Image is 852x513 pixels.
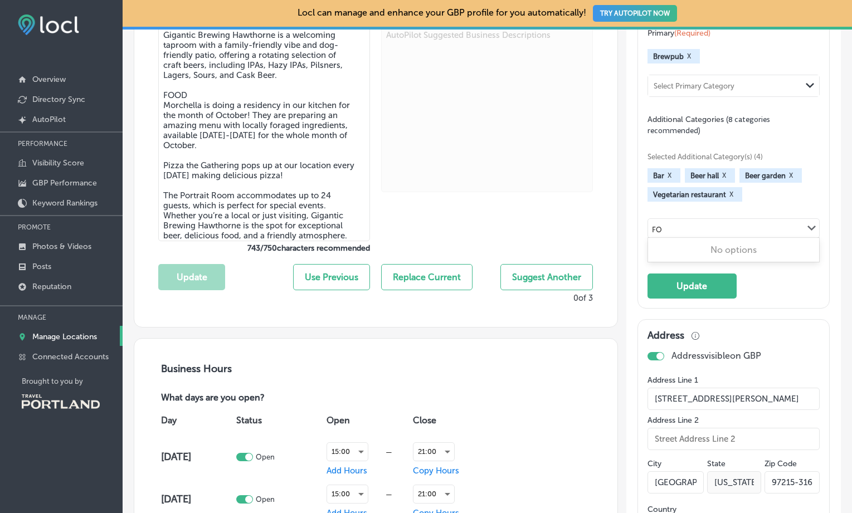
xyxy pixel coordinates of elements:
input: Zip Code [765,471,820,494]
span: Vegetarian restaurant [653,190,726,199]
button: X [664,171,675,180]
p: Address visible on GBP [671,350,761,361]
p: Reputation [32,282,71,291]
button: Replace Current [381,264,473,290]
p: Open [256,495,275,504]
span: Beer garden [745,172,786,180]
label: Zip Code [765,459,797,468]
div: Select Primary Category [654,82,734,90]
input: Street Address Line 1 [647,388,820,410]
button: X [684,52,694,61]
span: Brewpub [653,52,684,61]
p: Posts [32,262,51,271]
button: X [719,171,729,180]
img: Travel Portland [22,394,100,409]
span: Bar [653,172,664,180]
h3: Business Hours [158,363,593,375]
span: Add Hours [327,466,367,476]
h3: Address [647,329,684,341]
p: Connected Accounts [32,352,109,361]
th: Status [233,404,324,436]
div: 21:00 [413,485,454,503]
textarea: Gigantic Brewing Hawthorne is a welcoming taproom with a family-friendly vibe and dog-friendly pa... [158,25,370,241]
p: What days are you open? [158,393,344,404]
label: City [647,459,661,468]
p: Visibility Score [32,158,84,168]
span: Additional Categories [647,115,770,135]
label: Address Line 1 [647,375,820,385]
label: 743 / 750 characters recommended [158,243,370,253]
p: Brought to you by [22,377,123,385]
span: (Required) [674,28,710,38]
p: Overview [32,75,66,84]
p: Directory Sync [32,95,85,104]
th: Open [324,404,411,436]
div: 15:00 [327,485,368,503]
th: Day [158,404,233,436]
div: — [368,490,411,499]
span: Copy Hours [413,466,459,476]
p: Manage Locations [32,332,97,341]
div: 15:00 [327,443,368,461]
button: Suggest Another [500,264,593,290]
div: — [368,448,411,456]
button: Update [647,273,737,299]
p: Keyword Rankings [32,198,98,208]
div: No options [648,240,819,260]
th: Close [410,404,484,436]
p: Photos & Videos [32,242,91,251]
label: State [707,459,726,468]
span: Selected Additional Category(s) (4) [647,153,811,161]
h4: [DATE] [161,451,233,463]
button: Update [158,264,225,290]
input: City [647,471,704,494]
img: fda3e92497d09a02dc62c9cd864e3231.png [18,14,79,35]
label: Address Line 2 [647,416,820,425]
p: Open [256,453,275,461]
span: Beer hall [690,172,719,180]
input: Street Address Line 2 [647,428,820,450]
p: AutoPilot [32,115,66,124]
button: X [726,190,737,199]
button: Use Previous [293,264,370,290]
span: (8 categories recommended) [647,114,770,136]
p: 0 of 3 [573,293,593,303]
h4: [DATE] [161,493,233,505]
p: GBP Performance [32,178,97,188]
span: Primary [647,28,710,38]
div: 21:00 [413,443,454,461]
button: X [786,171,796,180]
input: NY [707,471,761,494]
button: TRY AUTOPILOT NOW [593,5,677,22]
